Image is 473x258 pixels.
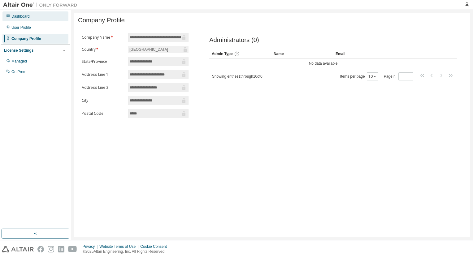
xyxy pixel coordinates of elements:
td: No data available [209,59,437,68]
span: Page n. [384,72,413,80]
div: Privacy [83,244,99,249]
button: 10 [368,74,377,79]
label: Country [82,47,124,52]
label: Postal Code [82,111,124,116]
label: Company Name [82,35,124,40]
span: Items per page [340,72,378,80]
label: City [82,98,124,103]
span: Admin Type [212,52,233,56]
img: Altair One [3,2,80,8]
img: facebook.svg [37,246,44,252]
div: Dashboard [11,14,30,19]
img: linkedin.svg [58,246,64,252]
img: altair_logo.svg [2,246,34,252]
div: Managed [11,59,27,64]
div: Cookie Consent [140,244,170,249]
img: youtube.svg [68,246,77,252]
label: Address Line 1 [82,72,124,77]
div: [GEOGRAPHIC_DATA] [128,46,169,53]
div: User Profile [11,25,31,30]
span: Company Profile [78,17,125,24]
div: Name [274,49,331,59]
span: Showing entries 1 through 10 of 0 [212,74,263,79]
div: On Prem [11,69,26,74]
div: [GEOGRAPHIC_DATA] [128,46,189,53]
img: instagram.svg [48,246,54,252]
label: Address Line 2 [82,85,124,90]
div: License Settings [4,48,33,53]
span: Administrators (0) [209,37,259,44]
p: © 2025 Altair Engineering, Inc. All Rights Reserved. [83,249,171,254]
div: Company Profile [11,36,41,41]
div: Website Terms of Use [99,244,140,249]
div: Email [336,49,393,59]
label: State/Province [82,59,124,64]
